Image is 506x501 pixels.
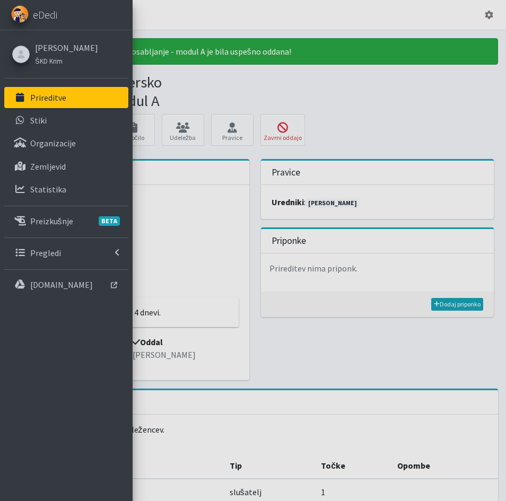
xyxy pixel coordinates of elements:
a: [PERSON_NAME] [35,41,98,54]
p: Pregledi [30,248,61,258]
a: PreizkušnjeBETA [4,210,128,232]
a: Stiki [4,110,128,131]
a: Statistika [4,179,128,200]
p: Prireditve [30,92,66,103]
a: Pregledi [4,242,128,263]
a: Prireditve [4,87,128,108]
p: Statistika [30,184,66,195]
p: Organizacije [30,138,76,148]
a: Organizacije [4,133,128,154]
a: [DOMAIN_NAME] [4,274,128,295]
p: Preizkušnje [30,216,73,226]
span: BETA [99,216,120,226]
span: eDedi [33,7,57,23]
img: eDedi [11,5,29,23]
a: ŠKD Krim [35,54,98,67]
small: ŠKD Krim [35,57,63,65]
p: [DOMAIN_NAME] [30,279,93,290]
p: Zemljevid [30,161,66,172]
p: Stiki [30,115,47,126]
a: Zemljevid [4,156,128,177]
